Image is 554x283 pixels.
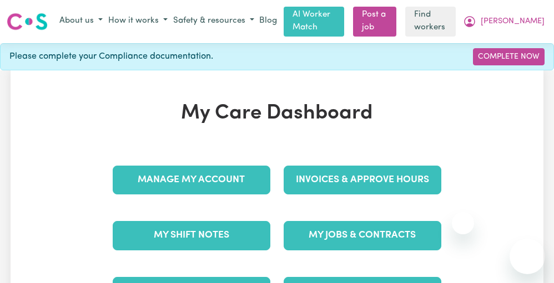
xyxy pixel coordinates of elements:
[57,12,105,30] button: About us
[353,7,396,37] a: Post a job
[460,12,547,31] button: My Account
[284,221,441,250] a: My Jobs & Contracts
[284,7,344,37] a: AI Worker Match
[170,12,257,30] button: Safety & resources
[452,212,474,234] iframe: Close message
[473,48,545,65] a: Complete Now
[284,166,441,194] a: Invoices & Approve Hours
[405,7,456,37] a: Find workers
[257,13,279,30] a: Blog
[7,9,48,34] a: Careseekers logo
[9,50,213,63] span: Please complete your Compliance documentation.
[481,16,545,28] span: [PERSON_NAME]
[7,12,48,32] img: Careseekers logo
[113,166,270,194] a: Manage My Account
[106,101,448,126] h1: My Care Dashboard
[113,221,270,250] a: My Shift Notes
[510,239,545,274] iframe: Button to launch messaging window
[105,12,170,30] button: How it works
